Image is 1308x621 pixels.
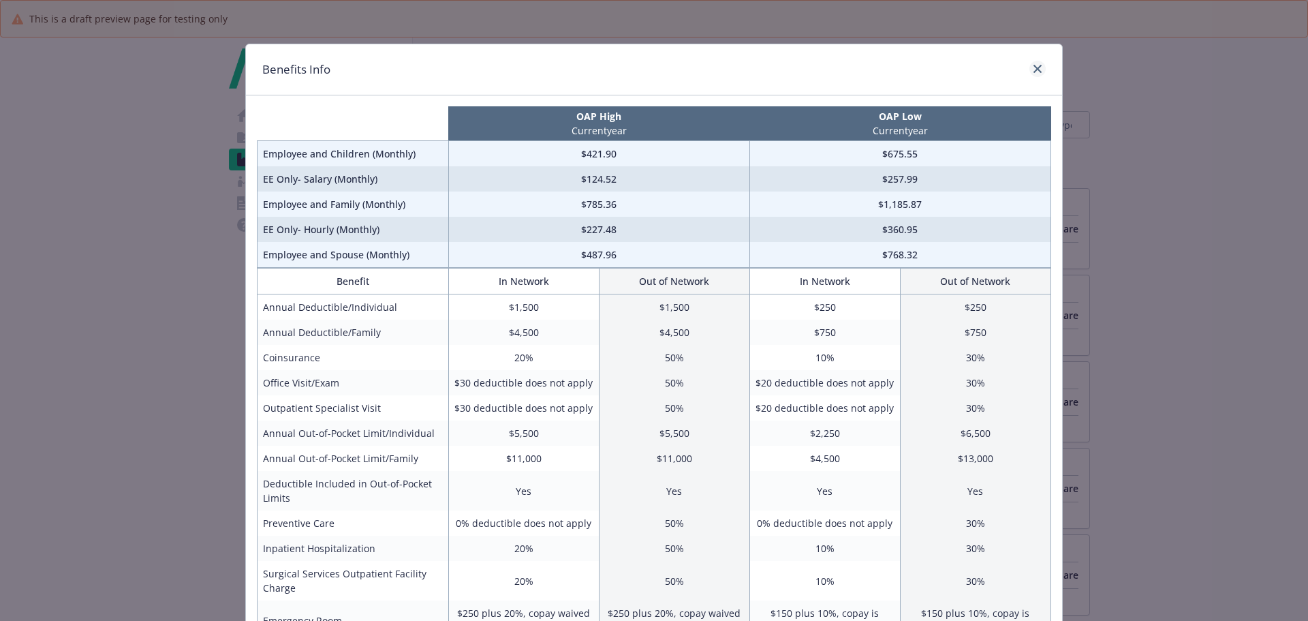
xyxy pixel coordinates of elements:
td: $20 deductible does not apply [749,395,900,421]
td: 50% [599,370,749,395]
td: 10% [749,561,900,601]
td: $250 [749,294,900,320]
a: close [1029,61,1046,77]
td: $227.48 [448,217,749,242]
td: $1,500 [448,294,599,320]
td: 30% [900,561,1050,601]
th: Out of Network [599,269,749,294]
td: $30 deductible does not apply [448,370,599,395]
th: intentionally left blank [258,106,449,141]
td: $768.32 [749,242,1050,268]
td: $11,000 [448,446,599,471]
td: Inpatient Hospitalization [258,536,449,561]
p: Current year [451,123,747,138]
td: 20% [448,561,599,601]
td: $487.96 [448,242,749,268]
td: 10% [749,345,900,370]
td: 50% [599,395,749,421]
td: Yes [900,471,1050,511]
td: $13,000 [900,446,1050,471]
td: Annual Out-of-Pocket Limit/Family [258,446,449,471]
p: OAP Low [752,109,1048,123]
td: $257.99 [749,166,1050,192]
td: $750 [900,320,1050,345]
td: $124.52 [448,166,749,192]
td: Coinsurance [258,345,449,370]
td: $5,500 [448,421,599,446]
td: Yes [749,471,900,511]
td: $785.36 [448,192,749,217]
td: $1,500 [599,294,749,320]
td: 30% [900,395,1050,421]
td: 0% deductible does not apply [749,511,900,536]
td: $5,500 [599,421,749,446]
td: Employee and Family (Monthly) [258,192,449,217]
td: EE Only- Salary (Monthly) [258,166,449,192]
td: Employee and Children (Monthly) [258,141,449,167]
td: 30% [900,536,1050,561]
td: 30% [900,345,1050,370]
td: $750 [749,320,900,345]
td: Yes [599,471,749,511]
td: 50% [599,345,749,370]
td: Office Visit/Exam [258,370,449,395]
p: Current year [752,123,1048,138]
td: $11,000 [599,446,749,471]
td: Surgical Services Outpatient Facility Charge [258,561,449,601]
td: 20% [448,345,599,370]
td: Outpatient Specialist Visit [258,395,449,421]
td: $4,500 [749,446,900,471]
td: 0% deductible does not apply [448,511,599,536]
td: Annual Deductible/Family [258,320,449,345]
th: In Network [749,269,900,294]
td: Employee and Spouse (Monthly) [258,242,449,268]
td: $2,250 [749,421,900,446]
td: 50% [599,536,749,561]
td: Annual Out-of-Pocket Limit/Individual [258,421,449,446]
td: EE Only- Hourly (Monthly) [258,217,449,242]
td: $6,500 [900,421,1050,446]
td: Yes [448,471,599,511]
td: $421.90 [448,141,749,167]
td: Deductible Included in Out-of-Pocket Limits [258,471,449,511]
p: OAP High [451,109,747,123]
h1: Benefits Info [262,61,330,78]
th: Out of Network [900,269,1050,294]
td: $250 [900,294,1050,320]
td: $360.95 [749,217,1050,242]
td: 50% [599,561,749,601]
td: 50% [599,511,749,536]
td: $20 deductible does not apply [749,370,900,395]
td: $30 deductible does not apply [448,395,599,421]
td: 30% [900,370,1050,395]
td: Annual Deductible/Individual [258,294,449,320]
th: In Network [448,269,599,294]
th: Benefit [258,269,449,294]
td: Preventive Care [258,511,449,536]
td: 10% [749,536,900,561]
td: $1,185.87 [749,192,1050,217]
td: 30% [900,511,1050,536]
td: $4,500 [448,320,599,345]
td: $4,500 [599,320,749,345]
td: $675.55 [749,141,1050,167]
td: 20% [448,536,599,561]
